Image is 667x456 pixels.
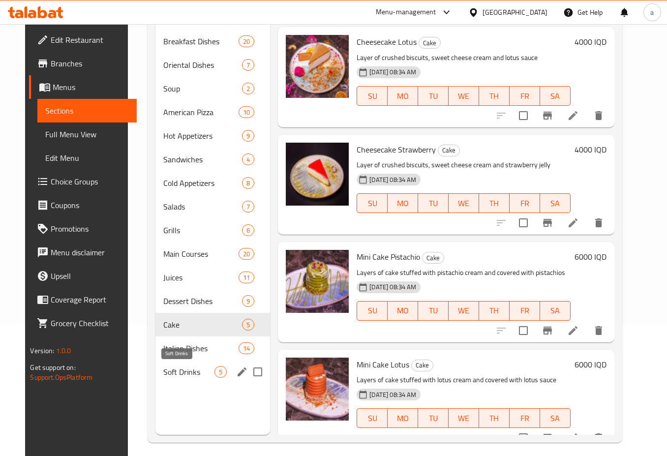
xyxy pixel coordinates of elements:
[388,408,418,428] button: MO
[235,365,249,379] button: edit
[243,179,254,188] span: 8
[392,304,414,318] span: MO
[37,99,136,122] a: Sections
[361,196,384,211] span: SU
[29,52,136,75] a: Branches
[483,89,506,103] span: TH
[163,59,242,71] span: Oriental Dishes
[29,75,136,99] a: Menus
[540,86,571,106] button: SA
[155,26,270,388] nav: Menu sections
[163,106,239,118] span: American Pizza
[29,170,136,193] a: Choice Groups
[587,211,610,235] button: delete
[513,213,534,233] span: Select to update
[243,202,254,212] span: 7
[376,6,436,18] div: Menu-management
[411,360,433,371] div: Cake
[155,53,270,77] div: Oriental Dishes7
[215,367,226,377] span: 5
[51,199,128,211] span: Coupons
[419,37,441,49] div: Cake
[438,145,460,156] div: Cake
[438,145,459,156] span: Cake
[45,105,128,117] span: Sections
[242,319,254,331] div: items
[449,86,479,106] button: WE
[243,84,254,93] span: 2
[536,211,559,235] button: Branch-specific-item
[155,336,270,360] div: Italian Dishes14
[30,361,75,374] span: Get support on:
[163,366,214,378] span: Soft Drinks
[544,304,567,318] span: SA
[242,201,254,213] div: items
[361,411,384,426] span: SU
[29,217,136,241] a: Promotions
[357,249,420,264] span: Mini Cake Pistachio
[453,196,475,211] span: WE
[510,408,540,428] button: FR
[536,426,559,450] button: Branch-specific-item
[483,7,547,18] div: [GEOGRAPHIC_DATA]
[544,196,567,211] span: SA
[357,357,409,372] span: Mini Cake Lotus
[155,124,270,148] div: Hot Appetizers9
[422,304,445,318] span: TU
[51,58,128,69] span: Branches
[483,304,506,318] span: TH
[243,155,254,164] span: 4
[37,146,136,170] a: Edit Menu
[357,301,388,321] button: SU
[418,193,449,213] button: TU
[514,89,536,103] span: FR
[155,289,270,313] div: Dessert Dishes9
[243,320,254,330] span: 5
[449,301,479,321] button: WE
[536,104,559,127] button: Branch-specific-item
[575,35,606,49] h6: 4000 IQD
[155,313,270,336] div: Cake5
[513,320,534,341] span: Select to update
[453,304,475,318] span: WE
[422,252,444,264] div: Cake
[56,344,71,357] span: 1.0.0
[163,342,239,354] span: Italian Dishes
[30,371,92,384] a: Support.OpsPlatform
[37,122,136,146] a: Full Menu View
[51,270,128,282] span: Upsell
[45,152,128,164] span: Edit Menu
[419,37,440,49] span: Cake
[239,108,254,117] span: 10
[587,426,610,450] button: delete
[575,250,606,264] h6: 6000 IQD
[587,319,610,342] button: delete
[650,7,654,18] span: a
[423,252,444,264] span: Cake
[422,89,445,103] span: TU
[514,304,536,318] span: FR
[365,175,420,184] span: [DATE] 08:34 AM
[510,86,540,106] button: FR
[567,325,579,336] a: Edit menu item
[357,159,570,171] p: Layer of crushed biscuits, sweet cheese cream and strawberry jelly
[243,131,254,141] span: 9
[163,295,242,307] div: Dessert Dishes
[365,282,420,292] span: [DATE] 08:34 AM
[575,143,606,156] h6: 4000 IQD
[357,142,436,157] span: Cheesecake Strawberry
[155,77,270,100] div: Soup2
[45,128,128,140] span: Full Menu View
[575,358,606,371] h6: 6000 IQD
[418,408,449,428] button: TU
[357,52,570,64] p: Layer of crushed biscuits, sweet cheese cream and lotus sauce
[392,196,414,211] span: MO
[513,427,534,448] span: Select to update
[163,35,239,47] span: Breakfast Dishes
[29,193,136,217] a: Coupons
[163,153,242,165] span: Sandwiches
[514,196,536,211] span: FR
[155,218,270,242] div: Grills6
[418,86,449,106] button: TU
